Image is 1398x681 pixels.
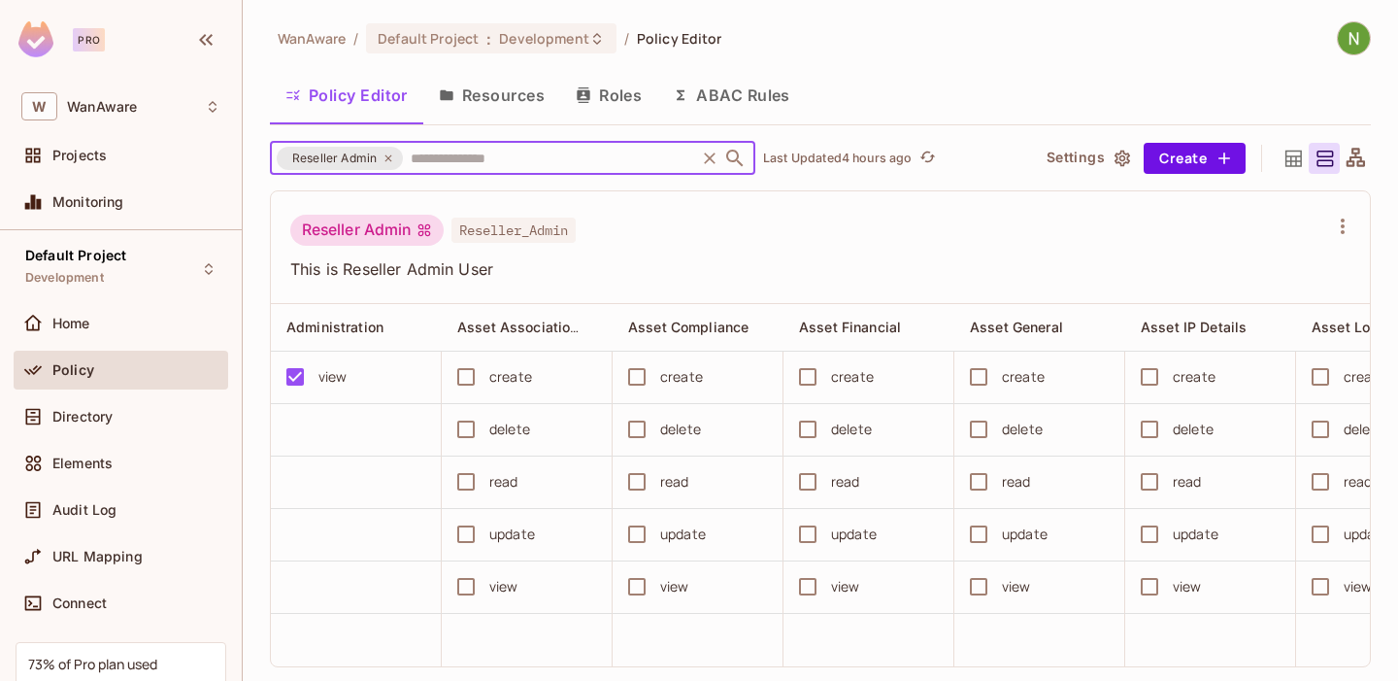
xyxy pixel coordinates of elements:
[73,28,105,51] div: Pro
[52,502,116,518] span: Audit Log
[660,419,701,440] div: delete
[52,148,107,163] span: Projects
[52,456,113,471] span: Elements
[560,71,657,119] button: Roles
[28,655,157,673] div: 73% of Pro plan used
[25,270,104,286] span: Development
[831,576,860,597] div: view
[489,576,518,597] div: view
[52,596,107,611] span: Connect
[660,366,703,388] div: create
[799,319,901,335] span: Asset Financial
[1344,471,1373,493] div: read
[1173,576,1202,597] div: view
[1039,143,1136,174] button: Settings
[52,362,94,378] span: Policy
[489,471,518,493] div: read
[489,524,535,545] div: update
[1173,419,1214,440] div: delete
[831,419,872,440] div: delete
[915,147,939,170] button: refresh
[277,147,403,170] div: Reseller Admin
[1002,366,1045,388] div: create
[290,215,444,246] div: Reseller Admin
[637,29,722,48] span: Policy Editor
[660,471,689,493] div: read
[696,145,723,172] button: Clear
[660,576,689,597] div: view
[1173,366,1215,388] div: create
[281,149,388,168] span: Reseller Admin
[499,29,588,48] span: Development
[67,99,137,115] span: Workspace: WanAware
[831,524,877,545] div: update
[21,92,57,120] span: W
[660,524,706,545] div: update
[831,471,860,493] div: read
[831,366,874,388] div: create
[1173,471,1202,493] div: read
[489,366,532,388] div: create
[1002,524,1048,545] div: update
[919,149,936,168] span: refresh
[52,194,124,210] span: Monitoring
[457,318,586,336] span: Asset Associations
[1338,22,1370,54] img: Navanath Jadhav
[1141,319,1247,335] span: Asset IP Details
[318,366,348,388] div: view
[423,71,560,119] button: Resources
[1344,524,1389,545] div: update
[1344,576,1373,597] div: view
[52,549,143,564] span: URL Mapping
[18,21,53,57] img: SReyMgAAAABJRU5ErkJggg==
[721,145,749,172] button: Open
[270,71,423,119] button: Policy Editor
[378,29,479,48] span: Default Project
[624,29,629,48] li: /
[1002,419,1043,440] div: delete
[1344,419,1384,440] div: delete
[657,71,806,119] button: ABAC Rules
[1173,524,1218,545] div: update
[912,147,939,170] span: Click to refresh data
[52,409,113,425] span: Directory
[25,248,126,263] span: Default Project
[1144,143,1246,174] button: Create
[1002,471,1031,493] div: read
[1344,366,1386,388] div: create
[485,31,492,47] span: :
[628,319,749,335] span: Asset Compliance
[489,419,530,440] div: delete
[52,316,90,331] span: Home
[1002,576,1031,597] div: view
[290,258,1327,280] span: This is Reseller Admin User
[286,319,383,335] span: Administration
[763,151,912,166] p: Last Updated 4 hours ago
[970,319,1063,335] span: Asset General
[353,29,358,48] li: /
[451,218,576,243] span: Reseller_Admin
[278,29,346,48] span: the active workspace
